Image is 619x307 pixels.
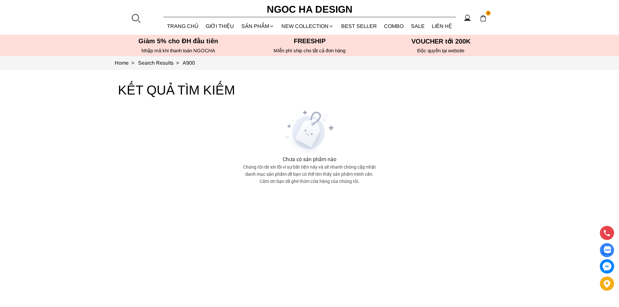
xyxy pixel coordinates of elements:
[486,11,491,16] span: 0
[118,80,501,100] h3: KẾT QUẢ TÌM KIẾM
[380,18,407,35] a: Combo
[202,18,238,35] a: GIỚI THIỆU
[603,246,611,254] img: Display image
[600,259,614,274] a: messenger
[377,48,505,54] h6: Độc quyền tại website
[278,18,338,35] a: NEW COLLECTION
[338,18,381,35] a: BEST SELLER
[600,243,614,257] a: Display image
[428,18,456,35] a: LIÊN HỆ
[138,37,218,45] font: Giảm 5% cho ĐH đầu tiên
[115,60,138,66] a: Link to Home
[183,60,195,66] a: Link to A900
[138,60,183,66] a: Link to Search Results
[480,15,487,22] img: img-CART-ICON-ksit0nf1
[284,104,336,156] img: empty-product
[261,2,358,17] a: Ngoc Ha Design
[246,48,373,54] h6: MIễn phí ship cho tất cả đơn hàng
[240,163,379,185] p: Chúng tôi rất xin lỗi vì sự bất tiện này và sẽ nhanh chóng cập nhật danh mục sản phẩm để bạn có t...
[129,60,137,66] span: >
[294,37,326,45] font: Freeship
[283,156,336,163] div: Chưa có sản phẩm nào
[163,18,202,35] a: TRANG CHỦ
[238,18,278,35] div: SẢN PHẨM
[174,60,182,66] span: >
[377,37,505,45] h5: VOUCHER tới 200K
[407,18,429,35] a: SALE
[141,48,215,53] font: Nhập mã khi thanh toán NGOCHA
